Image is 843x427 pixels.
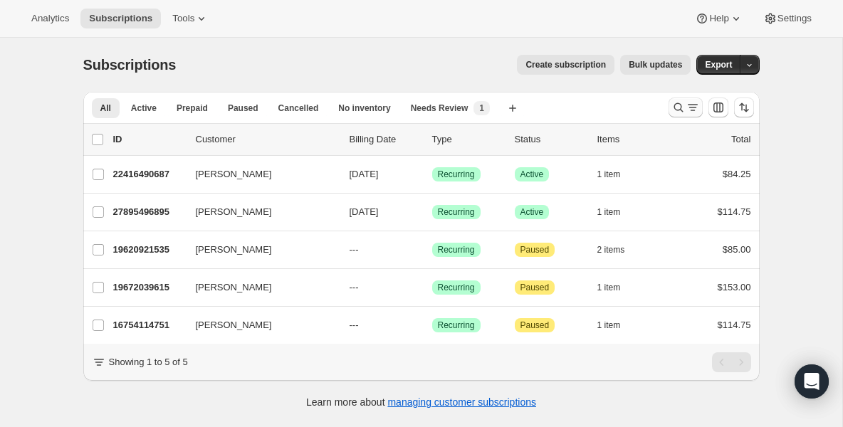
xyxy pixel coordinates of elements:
[113,240,751,260] div: 19620921535[PERSON_NAME]---SuccessRecurringAttentionPaused2 items$85.00
[113,132,751,147] div: IDCustomerBilling DateTypeStatusItemsTotal
[517,55,614,75] button: Create subscription
[696,55,740,75] button: Export
[350,206,379,217] span: [DATE]
[597,240,641,260] button: 2 items
[723,244,751,255] span: $85.00
[228,102,258,114] span: Paused
[520,206,544,218] span: Active
[131,102,157,114] span: Active
[350,282,359,292] span: ---
[187,314,330,337] button: [PERSON_NAME]
[515,132,586,147] p: Status
[501,98,524,118] button: Create new view
[620,55,691,75] button: Bulk updates
[520,169,544,180] span: Active
[718,282,751,292] span: $153.00
[777,13,812,24] span: Settings
[708,97,728,117] button: Customize table column order and visibility
[520,244,550,255] span: Paused
[187,276,330,299] button: [PERSON_NAME]
[177,102,208,114] span: Prepaid
[629,59,682,70] span: Bulk updates
[113,202,751,222] div: 27895496895[PERSON_NAME][DATE]SuccessRecurringSuccessActive1 item$114.75
[113,280,184,295] p: 19672039615
[164,9,217,28] button: Tools
[350,244,359,255] span: ---
[597,164,637,184] button: 1 item
[113,318,184,332] p: 16754114751
[113,167,184,181] p: 22416490687
[479,102,484,114] span: 1
[734,97,754,117] button: Sort the results
[731,132,750,147] p: Total
[196,205,272,219] span: [PERSON_NAME]
[411,102,468,114] span: Needs Review
[196,318,272,332] span: [PERSON_NAME]
[520,320,550,331] span: Paused
[438,169,475,180] span: Recurring
[113,132,184,147] p: ID
[686,9,751,28] button: Help
[597,315,637,335] button: 1 item
[525,59,606,70] span: Create subscription
[597,169,621,180] span: 1 item
[113,205,184,219] p: 27895496895
[113,278,751,297] div: 19672039615[PERSON_NAME]---SuccessRecurringAttentionPaused1 item$153.00
[196,280,272,295] span: [PERSON_NAME]
[432,132,503,147] div: Type
[278,102,319,114] span: Cancelled
[597,320,621,331] span: 1 item
[350,320,359,330] span: ---
[705,59,732,70] span: Export
[597,278,637,297] button: 1 item
[338,102,390,114] span: No inventory
[669,97,703,117] button: Search and filter results
[718,206,751,217] span: $114.75
[187,238,330,261] button: [PERSON_NAME]
[306,395,536,409] p: Learn more about
[597,244,625,255] span: 2 items
[723,169,751,179] span: $84.25
[172,13,194,24] span: Tools
[350,132,421,147] p: Billing Date
[187,163,330,186] button: [PERSON_NAME]
[795,364,829,399] div: Open Intercom Messenger
[438,282,475,293] span: Recurring
[80,9,161,28] button: Subscriptions
[597,132,669,147] div: Items
[438,244,475,255] span: Recurring
[196,132,338,147] p: Customer
[709,13,728,24] span: Help
[196,243,272,257] span: [PERSON_NAME]
[109,355,188,369] p: Showing 1 to 5 of 5
[89,13,152,24] span: Subscriptions
[113,243,184,257] p: 19620921535
[350,169,379,179] span: [DATE]
[597,282,621,293] span: 1 item
[31,13,69,24] span: Analytics
[438,320,475,331] span: Recurring
[113,164,751,184] div: 22416490687[PERSON_NAME][DATE]SuccessRecurringSuccessActive1 item$84.25
[187,201,330,223] button: [PERSON_NAME]
[520,282,550,293] span: Paused
[196,167,272,181] span: [PERSON_NAME]
[597,202,637,222] button: 1 item
[23,9,78,28] button: Analytics
[712,352,751,372] nav: Pagination
[100,102,111,114] span: All
[113,315,751,335] div: 16754114751[PERSON_NAME]---SuccessRecurringAttentionPaused1 item$114.75
[83,57,177,73] span: Subscriptions
[387,396,536,408] a: managing customer subscriptions
[755,9,820,28] button: Settings
[438,206,475,218] span: Recurring
[597,206,621,218] span: 1 item
[718,320,751,330] span: $114.75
